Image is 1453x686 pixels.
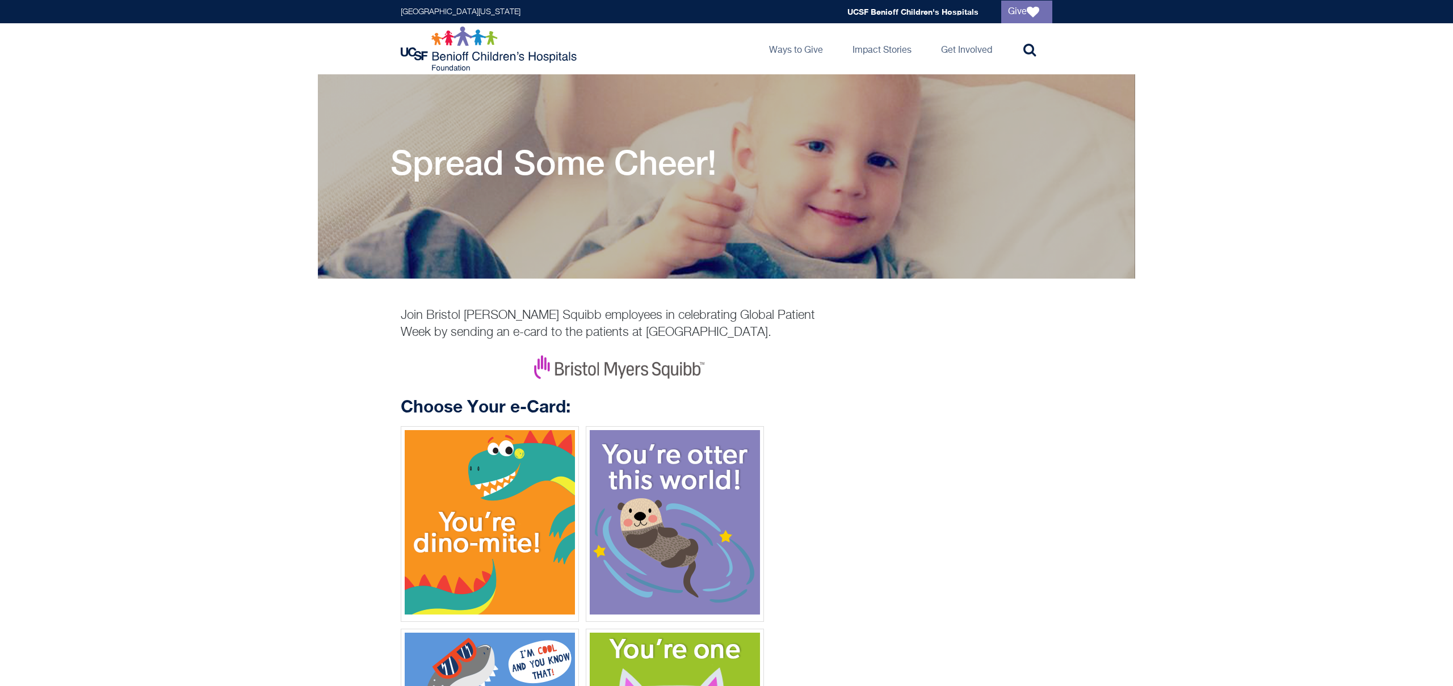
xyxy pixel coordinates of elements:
a: [GEOGRAPHIC_DATA][US_STATE] [401,8,520,16]
a: Ways to Give [760,23,832,74]
strong: Choose Your e-Card: [401,396,570,416]
img: Dinosaur [405,430,575,615]
div: Dinosaur [401,426,579,622]
a: Get Involved [932,23,1001,74]
h1: Spread Some Cheer! [390,142,717,182]
div: Otter [586,426,764,622]
a: Give [1001,1,1052,23]
img: Logo for UCSF Benioff Children's Hospitals Foundation [401,26,579,71]
a: Impact Stories [843,23,921,74]
a: UCSF Benioff Children's Hospitals [847,7,979,16]
img: Bristol Myers Squibb [534,355,704,379]
p: Join Bristol [PERSON_NAME] Squibb employees in celebrating Global Patient Week by sending an e-ca... [401,307,838,341]
img: Otter [590,430,760,615]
